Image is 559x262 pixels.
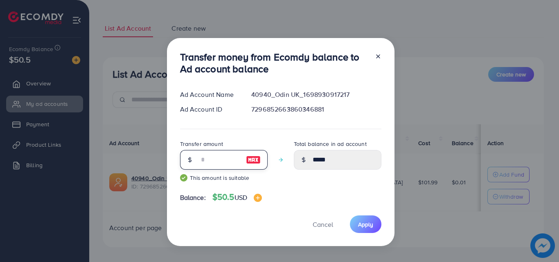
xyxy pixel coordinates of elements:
[313,220,333,229] span: Cancel
[234,193,247,202] span: USD
[245,105,388,114] div: 7296852663860346881
[180,174,268,182] small: This amount is suitable
[254,194,262,202] img: image
[180,174,187,181] img: guide
[350,215,381,233] button: Apply
[246,155,261,165] img: image
[174,105,245,114] div: Ad Account ID
[212,192,262,202] h4: $50.5
[180,51,368,75] h3: Transfer money from Ecomdy balance to Ad account balance
[180,140,223,148] label: Transfer amount
[302,215,343,233] button: Cancel
[294,140,367,148] label: Total balance in ad account
[245,90,388,99] div: 40940_Odin UK_1698930917217
[180,193,206,202] span: Balance:
[358,220,373,228] span: Apply
[174,90,245,99] div: Ad Account Name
